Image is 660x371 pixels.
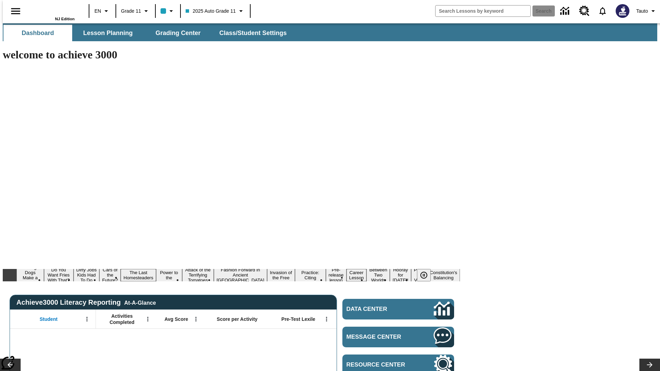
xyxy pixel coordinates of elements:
[118,5,153,17] button: Grade: Grade 11, Select a grade
[44,266,74,284] button: Slide 2 Do You Want Fries With That?
[390,266,411,284] button: Slide 14 Hooray for Constitution Day!
[634,5,660,17] button: Profile/Settings
[575,2,594,20] a: Resource Center, Will open in new tab
[22,29,54,37] span: Dashboard
[186,8,235,15] span: 2025 Auto Grade 11
[417,269,431,281] button: Pause
[417,269,438,281] div: Pause
[346,334,413,340] span: Message Center
[182,266,214,284] button: Slide 7 Attack of the Terrifying Tomatoes
[346,269,367,281] button: Slide 12 Career Lesson
[74,266,100,284] button: Slide 3 Dirty Jobs Kids Had To Do
[366,266,390,284] button: Slide 13 Between Two Worlds
[99,266,121,284] button: Slide 4 Cars of the Future?
[156,264,182,286] button: Slide 6 Solar Power to the People
[346,306,411,313] span: Data Center
[3,25,293,41] div: SubNavbar
[639,359,660,371] button: Lesson carousel, Next
[326,266,346,284] button: Slide 11 Pre-release lesson
[342,299,454,319] a: Data Center
[155,29,200,37] span: Grading Center
[40,316,57,322] span: Student
[191,314,201,324] button: Open Menu
[95,8,101,15] span: EN
[144,25,212,41] button: Grading Center
[282,316,316,322] span: Pre-Test Lexile
[217,316,258,322] span: Score per Activity
[16,264,44,286] button: Slide 1 Diving Dogs Make a Splash
[3,48,460,61] h1: welcome to achieve 3000
[214,25,292,41] button: Class/Student Settings
[158,5,178,17] button: Class color is light blue. Change class color
[74,25,142,41] button: Lesson Planning
[124,299,156,306] div: At-A-Glance
[143,314,153,324] button: Open Menu
[3,23,657,41] div: SubNavbar
[164,316,188,322] span: Avg Score
[411,266,427,284] button: Slide 15 Point of View
[636,8,648,15] span: Tauto
[30,2,75,21] div: Home
[346,361,413,368] span: Resource Center
[121,8,141,15] span: Grade 11
[214,266,267,284] button: Slide 8 Fashion Forward in Ancient Rome
[427,264,460,286] button: Slide 16 The Constitution's Balancing Act
[612,2,634,20] button: Select a new avatar
[5,1,26,21] button: Open side menu
[83,29,133,37] span: Lesson Planning
[219,29,287,37] span: Class/Student Settings
[91,5,113,17] button: Language: EN, Select a language
[3,25,72,41] button: Dashboard
[436,5,530,16] input: search field
[594,2,612,20] a: Notifications
[321,314,332,324] button: Open Menu
[121,269,156,281] button: Slide 5 The Last Homesteaders
[82,314,92,324] button: Open Menu
[342,327,454,347] a: Message Center
[55,17,75,21] span: NJ Edition
[295,264,326,286] button: Slide 10 Mixed Practice: Citing Evidence
[30,3,75,17] a: Home
[556,2,575,21] a: Data Center
[16,299,156,306] span: Achieve3000 Literacy Reporting
[267,264,295,286] button: Slide 9 The Invasion of the Free CD
[616,4,629,18] img: Avatar
[183,5,247,17] button: Class: 2025 Auto Grade 11, Select your class
[99,313,145,325] span: Activities Completed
